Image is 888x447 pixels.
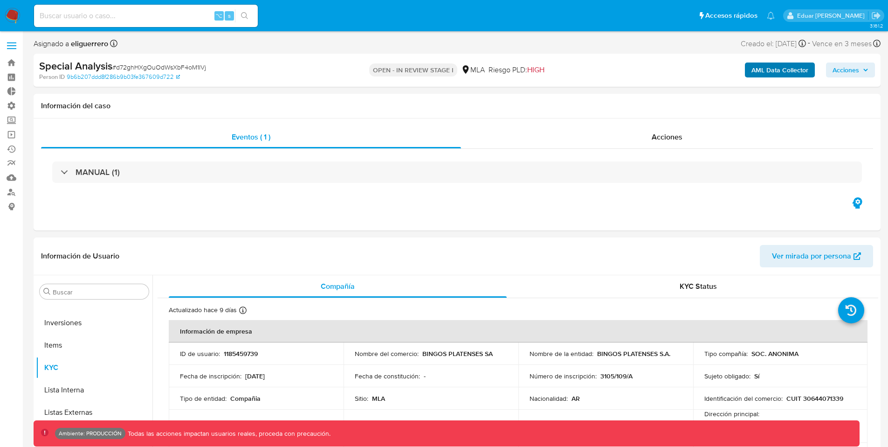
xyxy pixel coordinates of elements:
span: Compañía [321,281,355,292]
h1: Información del caso [41,101,873,111]
p: Fecha de inscripción : [180,372,241,380]
p: Nombre del comercio : [355,349,419,358]
p: 3105/109/A [600,372,633,380]
a: Notificaciones [767,12,775,20]
p: CUIT 30644071339 [786,394,843,403]
span: Acciones [652,132,682,142]
p: Número de inscripción : [530,372,597,380]
span: Accesos rápidos [705,11,757,21]
input: Buscar [53,288,145,296]
span: Acciones [833,63,859,77]
a: Salir [871,11,881,21]
p: BINGOS PLATENSES S.A. [597,349,670,358]
div: Creado el: [DATE] [741,37,806,50]
th: Información de empresa [169,320,867,342]
button: KYC [36,356,152,379]
button: AML Data Collector [745,63,815,77]
p: [DATE] [245,372,265,380]
p: Actualizado hace 9 días [169,306,237,314]
p: OPEN - IN REVIEW STAGE I [369,63,457,77]
p: SOC. ANONIMA [751,349,799,358]
h3: MANUAL (1) [76,167,120,177]
span: KYC Status [680,281,717,292]
button: Buscar [43,288,51,295]
p: Nombre de la entidad : [530,349,593,358]
div: MANUAL (1) [52,161,862,183]
button: Acciones [826,63,875,77]
span: ⌥ [215,11,222,20]
button: Ver mirada por persona [760,245,873,267]
button: Listas Externas [36,401,152,424]
p: Fecha de constitución : [355,372,420,380]
h1: Información de Usuario [41,251,119,261]
p: AR [571,394,580,403]
p: eduar.beltranbabativa@mercadolibre.com.co [797,11,868,20]
b: eliguerrero [69,38,108,49]
p: Tipo compañía : [704,349,748,358]
p: ID de usuario : [180,349,220,358]
p: Sí [754,372,759,380]
span: HIGH [527,64,544,75]
b: Person ID [39,73,65,81]
p: Ambiente: PRODUCCIÓN [59,432,122,435]
p: Todas las acciones impactan usuarios reales, proceda con precaución. [125,429,330,438]
span: # d72ghHXgOuOdWsXbF4oM1lVj [112,63,206,72]
span: s [228,11,231,20]
p: Identificación del comercio : [704,394,783,403]
button: Items [36,334,152,356]
span: Ver mirada por persona [772,245,851,267]
button: search-icon [235,9,254,22]
a: 9b6b207ddd8f286b9b03fe367609d722 [67,73,180,81]
b: Special Analysis [39,58,112,73]
p: Dirección principal : [704,410,759,418]
span: Riesgo PLD: [489,65,544,75]
p: Sitio : [355,394,368,403]
p: Compañia [230,394,261,403]
button: Inversiones [36,312,152,334]
p: BINGOS PLATENSES SA [422,349,493,358]
p: - [424,372,426,380]
span: Vence en 3 meses [812,39,872,49]
span: Asignado a [34,39,108,49]
span: Eventos ( 1 ) [232,132,270,142]
p: Nacionalidad : [530,394,568,403]
p: MLA [372,394,385,403]
p: 1185459739 [224,349,258,358]
button: Lista Interna [36,379,152,401]
a: [PERSON_NAME] 1237 Dpto:4 1237 [704,418,806,427]
p: Tipo de entidad : [180,394,227,403]
b: AML Data Collector [751,63,808,77]
span: - [808,37,810,50]
input: Buscar usuario o caso... [34,10,258,22]
p: Sujeto obligado : [704,372,750,380]
div: MLA [461,65,485,75]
